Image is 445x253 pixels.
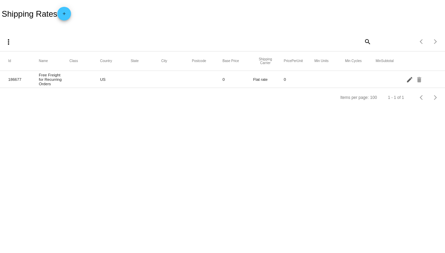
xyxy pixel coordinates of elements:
button: Change sorting for Name [39,59,48,63]
mat-icon: add [60,11,68,19]
button: Change sorting for City [161,59,167,63]
mat-cell: Free Freight for Recurring Orders [39,71,70,88]
mat-cell: Flat rate [253,75,284,83]
button: Change sorting for State [131,59,139,63]
button: Change sorting for MinUnits [314,59,329,63]
button: Change sorting for Country [100,59,112,63]
mat-cell: 186677 [8,75,39,83]
button: Change sorting for MinSubtotal [376,59,394,63]
button: Change sorting for Postcode [192,59,206,63]
div: Items per page: [340,95,369,100]
mat-cell: 0 [284,75,314,83]
button: Next page [429,91,442,104]
button: Change sorting for BasePrice [222,59,239,63]
button: Change sorting for Class [69,59,78,63]
mat-icon: edit [406,74,414,85]
mat-icon: delete [416,74,424,85]
button: Previous page [415,91,429,104]
mat-cell: US [100,75,131,83]
button: Next page [429,35,442,48]
mat-icon: search [363,36,371,47]
button: Previous page [415,35,429,48]
button: Change sorting for ShippingCarrier [253,57,278,65]
button: Change sorting for Id [8,59,11,63]
mat-icon: more_vert [4,38,13,46]
button: Change sorting for PricePerUnit [284,59,303,63]
div: 100 [370,95,377,100]
mat-cell: 0 [222,75,253,83]
h2: Shipping Rates [2,7,71,20]
div: 1 - 1 of 1 [388,95,404,100]
button: Change sorting for MinCycles [345,59,362,63]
